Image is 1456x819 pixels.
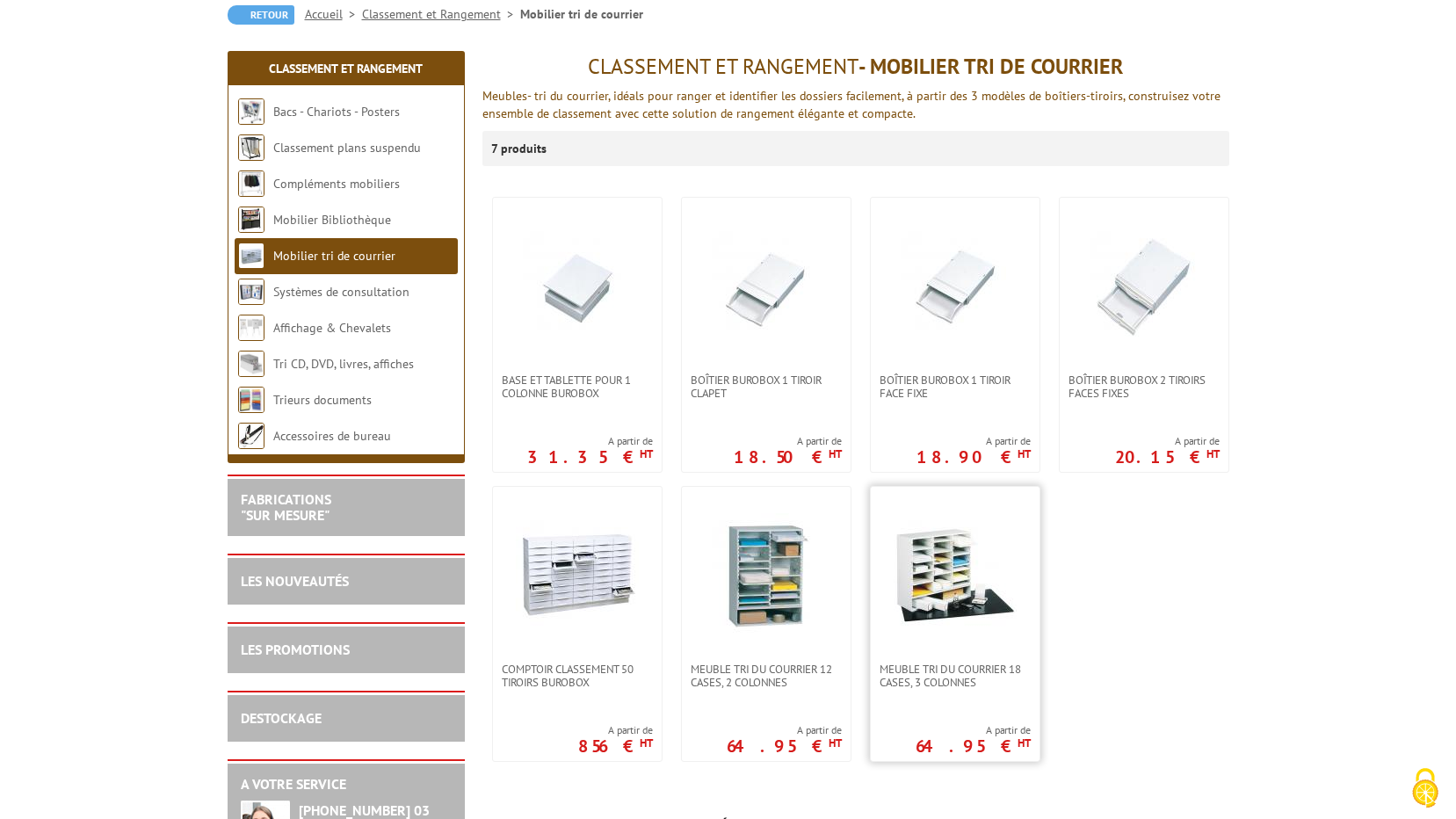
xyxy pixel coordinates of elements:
sup: HT [1018,736,1031,750]
a: Boîtier Burobox 1 tiroir face fixe [871,373,1039,400]
span: A partir de [916,723,1031,737]
img: Comptoir Classement 50 Tiroirs Burobox [516,513,639,636]
a: Affichage & Chevalets [273,320,391,336]
a: Tri CD, DVD, livres, affiches [273,356,414,372]
img: Meuble tri du courrier 12 cases, 2 colonnes [705,513,828,636]
sup: HT [1206,446,1220,461]
button: Cookies (fenêtre modale) [1394,759,1456,819]
p: 18.50 € [734,452,842,462]
a: Bacs - Chariots - Posters [273,104,400,120]
a: Classement et Rangement [269,61,423,76]
a: LES PROMOTIONS [241,641,350,658]
img: Base et tablette pour 1 colonne Burobox [516,224,639,347]
img: Systèmes de consultation [238,279,264,305]
img: Bacs - Chariots - Posters [238,98,264,125]
sup: HT [640,736,653,750]
p: 7 produits [491,131,557,166]
a: Trieurs documents [273,392,372,408]
a: Mobilier Bibliothèque [273,212,391,228]
p: 856 € [578,741,653,751]
p: 18.90 € [916,452,1031,462]
img: Affichage & Chevalets [238,315,264,341]
img: Classement plans suspendu [238,134,264,161]
sup: HT [829,736,842,750]
a: FABRICATIONS"Sur Mesure" [241,490,331,524]
a: DESTOCKAGE [241,709,322,727]
p: 20.15 € [1115,452,1220,462]
span: Boîtier Burobox 1 tiroir clapet [691,373,842,400]
img: Boîtier Burobox 1 tiroir face fixe [894,224,1017,347]
span: A partir de [578,723,653,737]
a: Accueil [305,6,362,22]
a: Retour [228,5,294,25]
sup: HT [640,446,653,461]
a: Classement plans suspendu [273,140,421,156]
img: Compléments mobiliers [238,170,264,197]
strong: [PHONE_NUMBER] 03 [299,801,430,819]
img: Boîtier Burobox 2 tiroirs faces fixes [1083,224,1206,347]
a: Boîtier Burobox 1 tiroir clapet [682,373,851,400]
a: Classement et Rangement [362,6,520,22]
p: 64.95 € [916,741,1031,751]
span: Meuble tri du courrier 12 cases, 2 colonnes [691,663,842,689]
span: Boîtier Burobox 1 tiroir face fixe [880,373,1031,400]
a: Compléments mobiliers [273,176,400,192]
span: A partir de [1115,434,1220,448]
h1: - Mobilier tri de courrier [482,55,1229,78]
sup: HT [829,446,842,461]
img: Trieurs documents [238,387,264,413]
img: Boîtier Burobox 1 tiroir clapet [705,224,828,347]
span: Meuble tri du courrier 18 cases, 3 colonnes [880,663,1031,689]
span: A partir de [734,434,842,448]
img: Cookies (fenêtre modale) [1403,766,1447,810]
p: 31.35 € [527,452,653,462]
a: Systèmes de consultation [273,284,409,300]
img: Accessoires de bureau [238,423,264,449]
a: Accessoires de bureau [273,428,391,444]
span: Boîtier Burobox 2 tiroirs faces fixes [1068,373,1220,400]
a: LES NOUVEAUTÉS [241,572,349,590]
a: Meuble tri du courrier 18 cases, 3 colonnes [871,663,1039,689]
img: Tri CD, DVD, livres, affiches [238,351,264,377]
a: Mobilier tri de courrier [273,248,395,264]
span: A partir de [916,434,1031,448]
img: Meuble tri du courrier 18 cases, 3 colonnes [894,513,1017,636]
h2: A votre service [241,777,452,793]
sup: HT [1018,446,1031,461]
span: A partir de [527,434,653,448]
a: Boîtier Burobox 2 tiroirs faces fixes [1060,373,1228,400]
li: Mobilier tri de courrier [520,5,643,23]
img: Mobilier Bibliothèque [238,207,264,233]
p: Meubles- tri du courrier, idéals pour ranger et identifier les dossiers facilement, à partir des ... [482,87,1229,122]
a: Base et tablette pour 1 colonne Burobox [493,373,662,400]
span: A partir de [727,723,842,737]
a: Meuble tri du courrier 12 cases, 2 colonnes [682,663,851,689]
p: 64.95 € [727,741,842,751]
a: Comptoir Classement 50 Tiroirs Burobox [493,663,662,689]
img: Mobilier tri de courrier [238,243,264,269]
span: Classement et Rangement [588,53,858,80]
span: Base et tablette pour 1 colonne Burobox [502,373,653,400]
span: Comptoir Classement 50 Tiroirs Burobox [502,663,653,689]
